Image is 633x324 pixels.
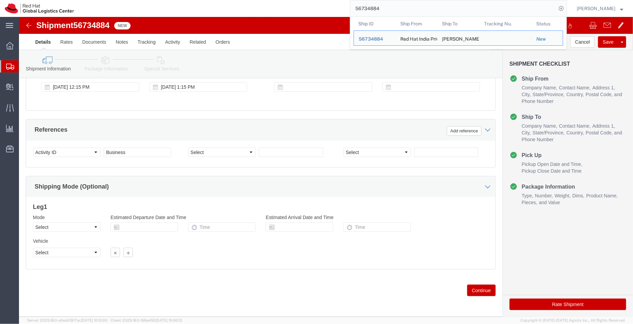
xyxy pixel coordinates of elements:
span: Copyright © [DATE]-[DATE] Agistix Inc., All Rights Reserved [520,318,625,323]
input: Search for shipment number, reference number [350,0,556,17]
img: logo [5,3,74,14]
th: Ship To [437,17,479,30]
div: 56734884 [359,36,391,43]
th: Tracking Nu. [479,17,532,30]
div: Red Hat India Private Limited [400,31,433,45]
span: Server: 2025.18.0-a0edd1917ac [27,318,107,322]
iframe: FS Legacy Container [19,17,633,317]
div: Jayce Martinsen [442,31,475,45]
th: Ship ID [354,17,396,30]
div: New [536,36,558,43]
span: [DATE] 10:10:00 [81,318,107,322]
span: Pallav Sen Gupta [577,5,615,12]
span: 56734884 [359,36,383,42]
span: [DATE] 10:06:13 [156,318,182,322]
th: Ship From [396,17,438,30]
button: [PERSON_NAME] [576,4,624,13]
span: Client: 2025.18.0-198a450 [111,318,182,322]
th: Status [532,17,563,30]
table: Search Results [354,17,567,49]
